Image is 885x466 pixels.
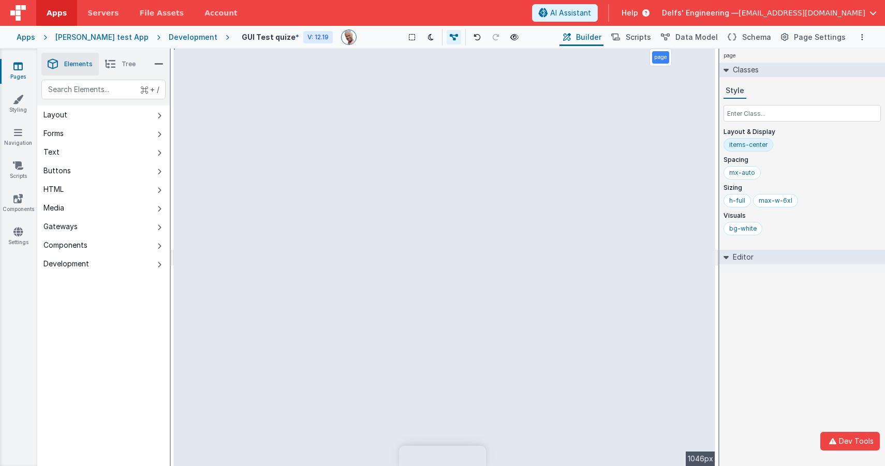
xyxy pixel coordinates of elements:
[856,31,868,43] button: Options
[729,141,768,149] div: items-center
[37,124,170,143] button: Forms
[777,28,848,46] button: Page Settings
[303,31,333,43] div: V: 12.19
[724,28,773,46] button: Schema
[729,224,757,233] div: bg-white
[64,60,93,68] span: Elements
[43,184,64,194] div: HTML
[724,184,881,192] p: Sizing
[37,199,170,217] button: Media
[686,452,715,466] div: 1046px
[657,28,720,46] button: Data Model
[532,4,598,22] button: AI Assistant
[654,53,667,62] p: page
[37,143,170,161] button: Text
[43,221,78,232] div: Gateways
[141,80,159,99] span: + /
[559,28,603,46] button: Builder
[626,32,651,42] span: Scripts
[43,240,87,250] div: Components
[724,128,881,136] p: Layout & Display
[37,254,170,273] button: Development
[342,30,356,44] img: 11ac31fe5dc3d0eff3fbbbf7b26fa6e1
[729,197,745,205] div: h-full
[820,432,880,450] button: Dev Tools
[662,8,877,18] button: Delfs' Engineering — [EMAIL_ADDRESS][DOMAIN_NAME]
[662,8,739,18] span: Delfs' Engineering —
[37,106,170,124] button: Layout
[41,80,166,99] input: Search Elements...
[739,8,865,18] span: [EMAIL_ADDRESS][DOMAIN_NAME]
[37,161,170,180] button: Buttons
[724,212,881,220] p: Visuals
[550,8,591,18] span: AI Assistant
[43,110,67,120] div: Layout
[169,32,217,42] div: Development
[724,83,746,99] button: Style
[37,236,170,254] button: Components
[742,32,771,42] span: Schema
[759,197,792,205] div: max-w-6xl
[43,128,64,139] div: Forms
[122,60,136,68] span: Tree
[724,156,881,164] p: Spacing
[622,8,638,18] span: Help
[729,169,755,177] div: mx-auto
[729,250,754,264] h2: Editor
[576,32,601,42] span: Builder
[675,32,718,42] span: Data Model
[140,8,184,18] span: File Assets
[37,217,170,236] button: Gateways
[719,49,740,63] h4: page
[729,63,759,77] h2: Classes
[87,8,119,18] span: Servers
[794,32,846,42] span: Page Settings
[242,33,296,41] h4: GUI Test quize
[43,166,71,176] div: Buttons
[174,49,715,466] div: -->
[17,32,35,42] div: Apps
[43,203,64,213] div: Media
[55,32,149,42] div: [PERSON_NAME] test App
[47,8,67,18] span: Apps
[724,105,881,122] input: Enter Class...
[608,28,653,46] button: Scripts
[43,147,60,157] div: Text
[43,259,89,269] div: Development
[37,180,170,199] button: HTML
